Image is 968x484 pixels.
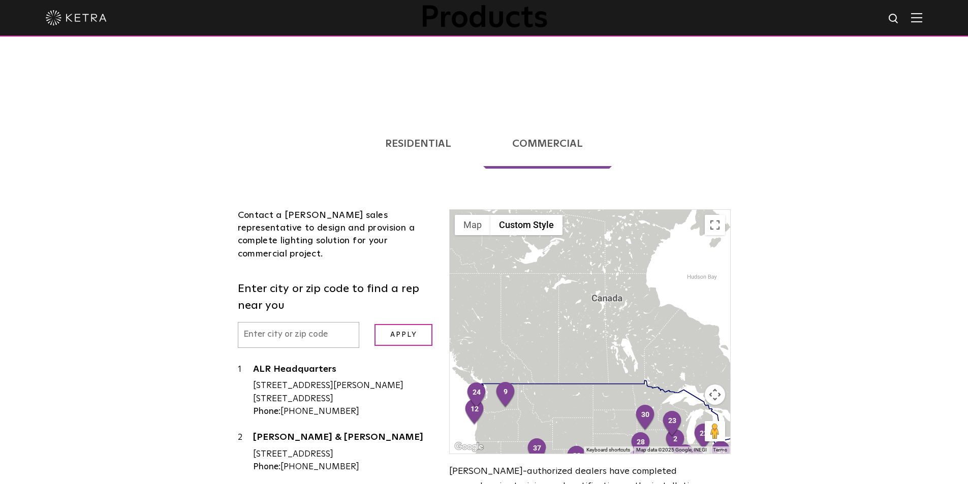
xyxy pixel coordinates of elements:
[466,382,487,409] div: 24
[238,431,253,474] div: 2
[253,461,434,474] div: [PHONE_NUMBER]
[713,447,727,453] a: Terms (opens in new tab)
[46,10,107,25] img: ketra-logo-2019-white
[452,440,486,454] a: Open this area in Google Maps (opens a new window)
[464,399,485,426] div: 12
[253,448,434,461] div: [STREET_ADDRESS]
[374,324,432,346] input: Apply
[452,440,486,454] img: Google
[705,384,725,405] button: Map camera controls
[356,119,480,169] a: Residential
[253,407,280,416] strong: Phone:
[693,423,714,450] div: 22
[675,444,696,471] div: 11
[705,215,725,235] button: Toggle fullscreen view
[635,404,656,432] div: 30
[490,215,563,235] button: Custom Style
[911,13,922,22] img: Hamburger%20Nav.svg
[526,438,548,465] div: 37
[483,119,612,169] a: Commercial
[238,322,360,348] input: Enter city or zip code
[495,381,516,409] div: 9
[662,410,683,438] div: 23
[455,215,490,235] button: Show street map
[888,13,900,25] img: search icon
[253,463,280,471] strong: Phone:
[253,379,434,405] div: [STREET_ADDRESS][PERSON_NAME] [STREET_ADDRESS]
[253,365,434,377] a: ALR Headquarters
[630,432,651,459] div: 28
[238,209,434,261] div: Contact a [PERSON_NAME] sales representative to design and provision a complete lighting solution...
[586,446,630,454] button: Keyboard shortcuts
[253,433,434,445] a: [PERSON_NAME] & [PERSON_NAME]
[705,421,725,441] button: Drag Pegman onto the map to open Street View
[665,429,686,456] div: 2
[238,363,253,418] div: 1
[253,405,434,418] div: [PHONE_NUMBER]
[566,445,587,473] div: 21
[238,281,434,314] label: Enter city or zip code to find a rep near you
[636,447,707,453] span: Map data ©2025 Google, INEGI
